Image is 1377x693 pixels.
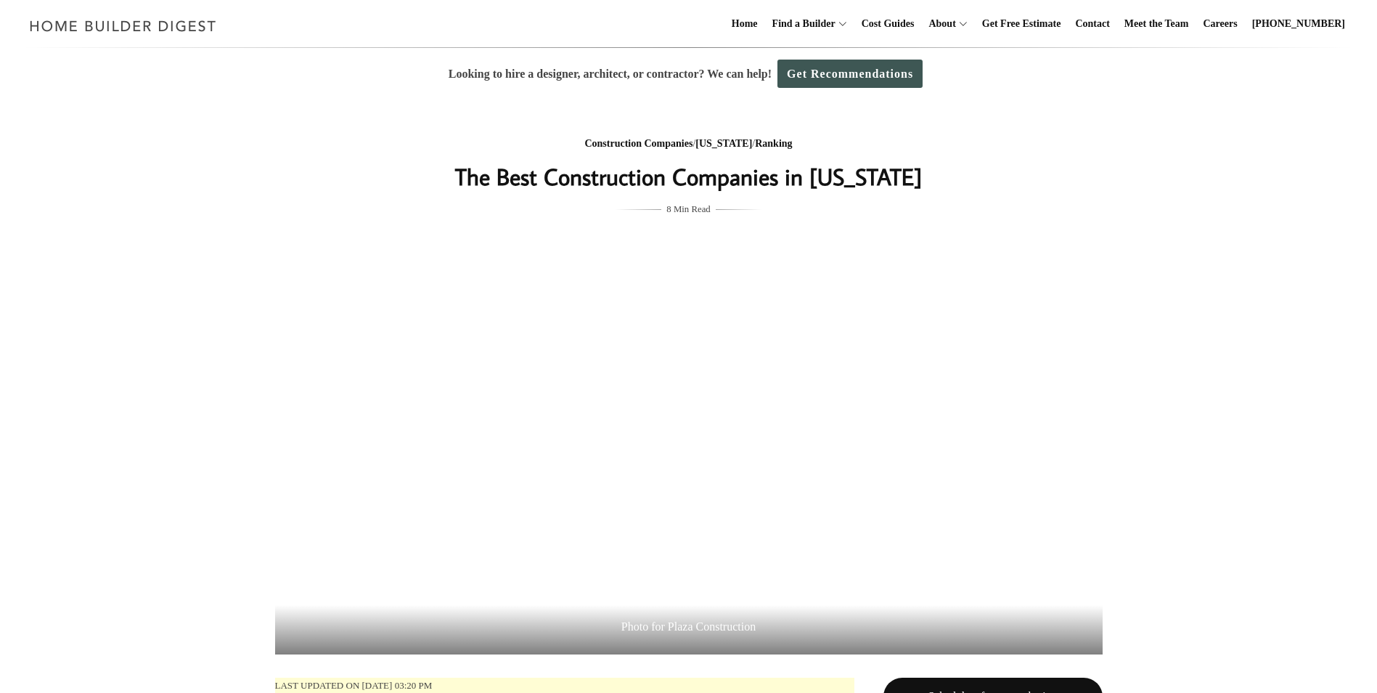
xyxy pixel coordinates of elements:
[755,138,792,149] a: Ranking
[1246,1,1351,47] a: [PHONE_NUMBER]
[767,1,835,47] a: Find a Builder
[1069,1,1115,47] a: Contact
[777,60,923,88] a: Get Recommendations
[695,138,752,149] a: [US_STATE]
[23,12,223,40] img: Home Builder Digest
[584,138,692,149] a: Construction Companies
[923,1,955,47] a: About
[399,135,978,153] div: / /
[976,1,1067,47] a: Get Free Estimate
[726,1,764,47] a: Home
[399,159,978,194] h1: The Best Construction Companies in [US_STATE]
[1119,1,1195,47] a: Meet the Team
[856,1,920,47] a: Cost Guides
[275,605,1103,654] span: Photo for Plaza Construction
[1198,1,1243,47] a: Careers
[666,201,710,217] span: 8 Min Read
